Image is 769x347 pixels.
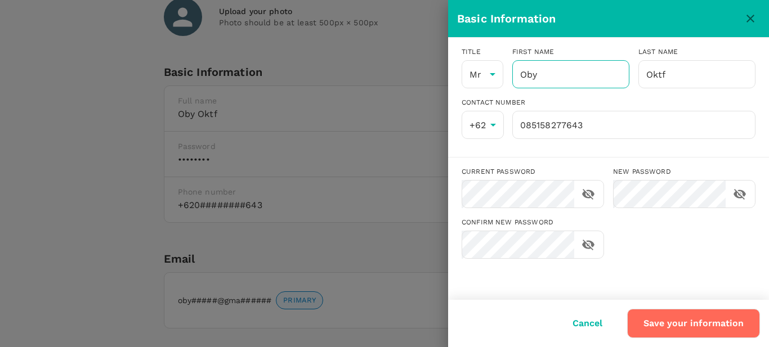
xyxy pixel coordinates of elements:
button: close [741,9,760,28]
div: Confirm new password [462,217,604,228]
button: toggle password visibility [730,184,749,204]
button: Save your information [627,309,760,338]
span: +62 [470,120,486,130]
div: +62 [462,111,504,139]
div: New password [613,166,755,178]
div: Mr [462,60,503,88]
button: Cancel [557,309,618,337]
button: toggle password visibility [579,184,598,204]
button: toggle password visibility [579,235,598,254]
div: Last name [638,47,755,58]
div: Title [462,47,503,58]
div: Basic Information [457,10,741,28]
div: Current password [462,166,604,178]
div: First name [512,47,629,58]
div: Contact Number [462,97,755,109]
